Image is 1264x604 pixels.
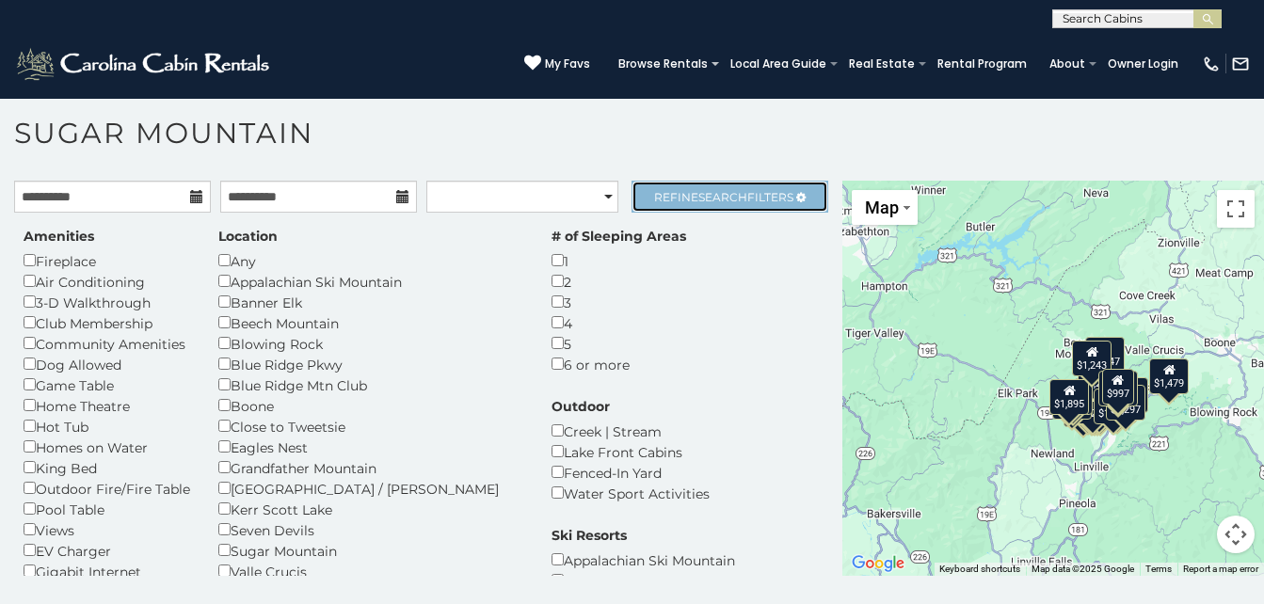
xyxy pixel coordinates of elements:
div: 4 [552,312,686,333]
a: RefineSearchFilters [632,181,828,213]
div: Gigabit Internet [24,561,190,581]
div: Pool Table [24,499,190,519]
div: 1 [552,250,686,271]
div: Sugar Mountain [218,540,523,561]
a: Real Estate [840,51,924,77]
a: Local Area Guide [721,51,836,77]
span: Map [865,198,899,217]
img: mail-regular-white.png [1231,55,1250,73]
button: Change map style [852,190,918,225]
div: Appalachian Ski Mountain [552,549,735,570]
div: Air Conditioning [24,271,190,292]
div: Eagles Nest [218,437,523,457]
div: Boone [218,395,523,416]
a: Rental Program [928,51,1036,77]
div: Valle Crucis [218,561,523,581]
button: Keyboard shortcuts [939,563,1020,576]
span: Refine Filters [654,190,793,204]
div: $1,479 [1149,358,1189,394]
div: 5 [552,333,686,354]
div: $1,670 [1098,371,1138,406]
img: Google [847,551,909,576]
button: Toggle fullscreen view [1217,190,1255,228]
label: Ski Resorts [552,526,627,545]
div: [GEOGRAPHIC_DATA] / [PERSON_NAME] [218,478,523,499]
div: Lake Front Cabins [552,441,710,462]
div: Blue Ridge Pkwy [218,354,523,374]
label: Amenities [24,227,94,246]
div: 3-D Walkthrough [24,292,190,312]
a: Browse Rentals [609,51,717,77]
button: Map camera controls [1217,516,1255,553]
label: # of Sleeping Areas [552,227,686,246]
a: Report a map error [1183,564,1258,574]
div: $1,243 [1073,341,1112,376]
div: Banner Elk [218,292,523,312]
div: 2 [552,271,686,292]
span: Search [698,190,747,204]
div: Grandfather Mountain [218,457,523,478]
label: Outdoor [552,397,610,416]
div: EV Charger [24,540,190,561]
div: $1,588 [1095,389,1134,424]
div: Community Amenities [24,333,190,354]
a: Open this area in Google Maps (opens a new window) [847,551,909,576]
div: Any [218,250,523,271]
div: Hot Tub [24,416,190,437]
div: Close to Tweetsie [218,416,523,437]
div: Appalachian Ski Mountain [218,271,523,292]
div: $1,895 [1049,379,1089,415]
div: Dog Allowed [24,354,190,374]
div: 6 or more [552,354,686,374]
span: My Favs [545,56,590,72]
div: Beech Mountain [218,312,523,333]
a: Terms (opens in new tab) [1145,564,1172,574]
a: My Favs [524,55,590,73]
img: White-1-2.png [14,45,275,83]
span: Map data ©2025 Google [1032,564,1134,574]
a: About [1040,51,1095,77]
div: Blowing Rock [218,333,523,354]
div: Homes on Water [24,437,190,457]
label: Location [218,227,278,246]
div: $997 [1102,369,1134,405]
div: King Bed [24,457,190,478]
div: Home Theatre [24,395,190,416]
div: Water Sport Activities [552,483,710,503]
div: Outdoor Fire/Fire Table [24,478,190,499]
div: Kerr Scott Lake [218,499,523,519]
div: Creek | Stream [552,421,710,441]
div: 3 [552,292,686,312]
img: phone-regular-white.png [1202,55,1221,73]
div: Blue Ridge Mtn Club [218,374,523,395]
div: Views [24,519,190,540]
div: Club Membership [24,312,190,333]
div: [GEOGRAPHIC_DATA] [552,570,735,591]
div: Seven Devils [218,519,523,540]
a: Owner Login [1098,51,1188,77]
div: $1,347 [1085,337,1125,373]
div: Fireplace [24,250,190,271]
div: Fenced-In Yard [552,462,710,483]
div: Game Table [24,374,190,395]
